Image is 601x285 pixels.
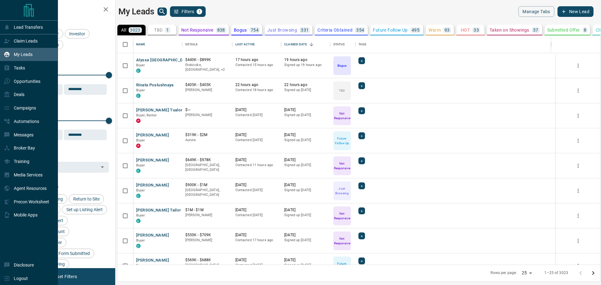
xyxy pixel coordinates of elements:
button: search button [157,8,167,16]
button: [PERSON_NAME] [136,232,169,238]
p: HOT [461,28,470,32]
p: Signed up [DATE] [284,238,327,243]
div: property.ca [136,119,141,123]
div: Name [136,36,146,53]
p: $550K - $709K [185,232,229,238]
div: + [358,57,365,64]
button: [PERSON_NAME] Tailor [136,207,181,213]
p: Just Browsing [334,186,350,196]
div: Return to Site [69,194,104,204]
span: + [361,158,363,164]
button: more [573,111,583,120]
div: condos.ca [136,169,141,173]
p: [DATE] [235,232,278,238]
p: [DATE] [284,107,327,113]
span: + [361,183,363,189]
span: Buyer [136,163,145,167]
p: Contacted [DATE] [235,138,278,143]
p: TBD [154,28,162,32]
span: Buyer [136,88,145,92]
p: 495 [412,28,419,32]
div: Investor [65,29,90,38]
span: 1 [197,9,202,14]
p: [PERSON_NAME] [185,238,229,243]
p: 8 [584,28,586,32]
div: Tags [358,36,367,53]
p: Not Responsive [334,161,350,170]
div: + [358,107,365,114]
div: Claimed Date [281,36,330,53]
p: All [121,28,126,32]
button: [PERSON_NAME] [136,157,169,163]
p: $900K - $1M [185,182,229,188]
div: Status [333,36,345,53]
div: Details [185,36,198,53]
p: TBD [339,88,345,93]
div: + [358,82,365,89]
p: Not Responsive [334,111,350,120]
p: Signed up [DATE] [284,263,327,268]
p: Signed up [DATE] [284,88,327,93]
div: condos.ca [136,94,141,98]
span: Buyer [136,238,145,242]
span: + [361,208,363,214]
p: 354 [356,28,364,32]
span: Buyer [136,188,145,192]
p: [DATE] [284,207,327,213]
button: more [573,86,583,95]
span: Return to Site [71,196,102,201]
button: [PERSON_NAME] [136,132,169,138]
p: 838 [217,28,225,32]
span: Buyer [136,63,145,67]
span: + [361,133,363,139]
button: [PERSON_NAME] [136,182,169,188]
p: Bogus [234,28,247,32]
p: [DATE] [284,182,327,188]
p: Future Follow Up [334,136,350,145]
span: Buyer [136,138,145,142]
button: more [573,236,583,246]
p: 33 [474,28,479,32]
p: [DATE] [284,157,327,163]
p: [DATE] [235,257,278,263]
h1: My Leads [118,7,154,17]
div: + [358,257,365,264]
p: [PERSON_NAME] [185,213,229,218]
p: 3023 [130,28,141,32]
p: 1–25 of 3023 [544,270,568,276]
p: Signed up [DATE] [284,113,327,118]
div: + [358,157,365,164]
span: + [361,108,363,114]
p: $319K - $2M [185,132,229,138]
p: Just Browsing [267,28,297,32]
p: Signed up 19 hours ago [284,63,327,68]
button: Alyssa [GEOGRAPHIC_DATA] [136,57,192,63]
button: Sort [307,40,316,49]
div: Tags [355,36,551,53]
p: 1 [166,28,169,32]
p: Not Responsive [334,236,350,246]
div: condos.ca [136,194,141,198]
p: [DATE] [235,182,278,188]
p: Not Responsive [334,211,350,221]
div: Last Active [235,36,255,53]
div: + [358,232,365,239]
div: Claimed Date [284,36,307,53]
div: + [358,207,365,214]
p: 754 [251,28,259,32]
button: more [573,61,583,70]
p: Taken on Showings [490,28,529,32]
p: Signed up [DATE] [284,213,327,218]
p: Future Follow Up [373,28,408,32]
div: 25 [519,268,534,277]
p: Signed up [DATE] [284,138,327,143]
button: more [573,211,583,221]
p: 19 hours ago [284,57,327,63]
p: $1M - $1M [185,207,229,213]
h2: Filters [20,6,109,14]
p: Signed up [DATE] [284,163,327,168]
button: more [573,186,583,196]
button: Open [98,163,107,171]
p: Criteria Obtained [317,28,352,32]
p: [DATE] [284,132,327,138]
